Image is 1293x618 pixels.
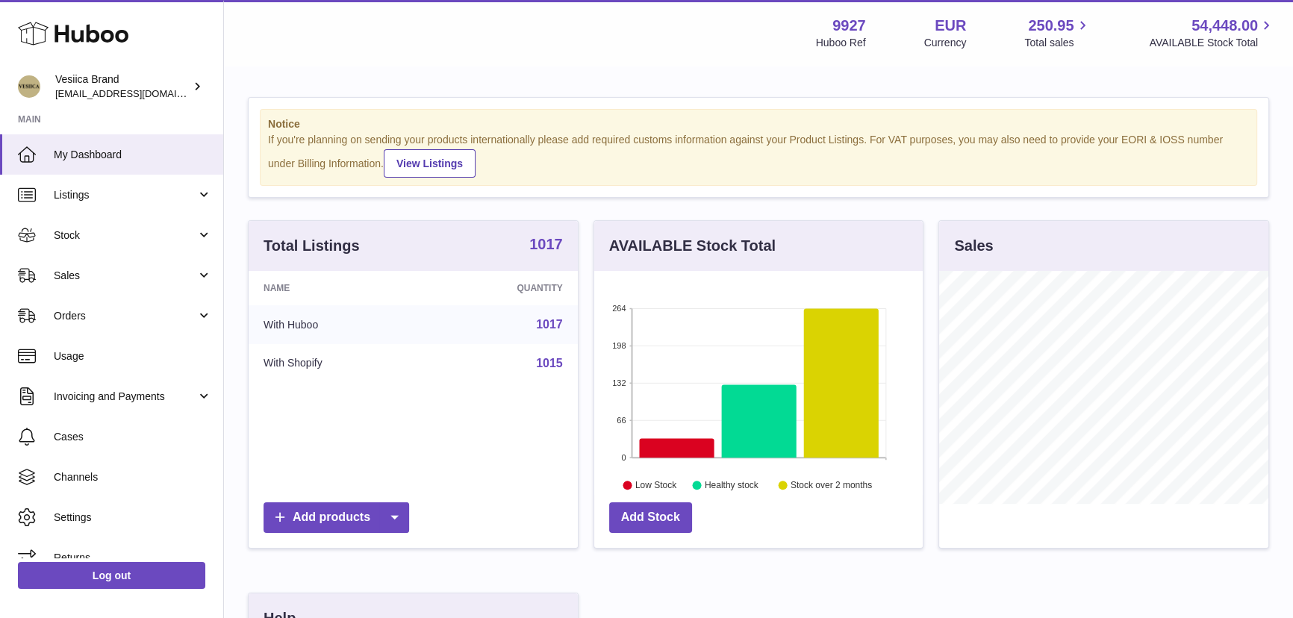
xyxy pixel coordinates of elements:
text: Stock over 2 months [791,480,872,490]
span: Usage [54,349,212,363]
span: [EMAIL_ADDRESS][DOMAIN_NAME] [55,87,219,99]
span: Channels [54,470,212,484]
h3: Sales [954,236,993,256]
a: Add products [264,502,409,533]
div: If you're planning on sending your products internationally please add required customs informati... [268,133,1249,178]
a: 250.95 Total sales [1024,16,1091,50]
a: Log out [18,562,205,589]
h3: Total Listings [264,236,360,256]
text: 132 [612,378,626,387]
span: Listings [54,188,196,202]
text: Healthy stock [705,480,759,490]
img: internalAdmin-9927@internal.huboo.com [18,75,40,98]
th: Quantity [426,271,578,305]
span: Sales [54,269,196,283]
a: 54,448.00 AVAILABLE Stock Total [1149,16,1275,50]
text: 0 [621,453,626,462]
a: Add Stock [609,502,692,533]
span: Settings [54,511,212,525]
a: 1017 [529,237,563,255]
text: 264 [612,304,626,313]
a: 1015 [536,357,563,369]
span: Invoicing and Payments [54,390,196,404]
span: My Dashboard [54,148,212,162]
th: Name [249,271,426,305]
a: View Listings [384,149,476,178]
span: 54,448.00 [1191,16,1258,36]
div: Currency [924,36,967,50]
strong: EUR [935,16,966,36]
span: Total sales [1024,36,1091,50]
text: Low Stock [635,480,677,490]
text: 198 [612,341,626,350]
div: Vesiica Brand [55,72,190,101]
strong: 1017 [529,237,563,252]
a: 1017 [536,318,563,331]
h3: AVAILABLE Stock Total [609,236,776,256]
span: 250.95 [1028,16,1074,36]
span: Cases [54,430,212,444]
strong: 9927 [832,16,866,36]
div: Huboo Ref [816,36,866,50]
span: Orders [54,309,196,323]
td: With Shopify [249,344,426,383]
span: AVAILABLE Stock Total [1149,36,1275,50]
span: Returns [54,551,212,565]
strong: Notice [268,117,1249,131]
span: Stock [54,228,196,243]
td: With Huboo [249,305,426,344]
text: 66 [617,416,626,425]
